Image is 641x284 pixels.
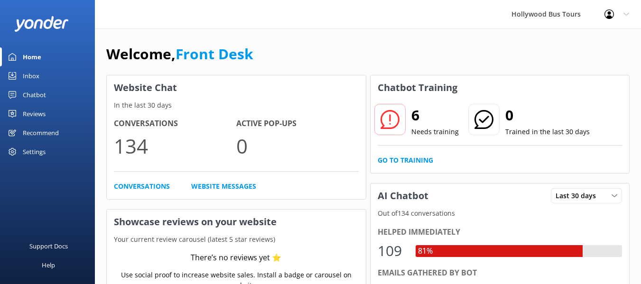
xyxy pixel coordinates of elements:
[23,104,46,123] div: Reviews
[411,127,459,137] p: Needs training
[107,234,366,245] p: Your current review carousel (latest 5 star reviews)
[378,239,406,262] div: 109
[23,123,59,142] div: Recommend
[505,104,590,127] h2: 0
[29,237,68,256] div: Support Docs
[106,43,253,65] h1: Welcome,
[191,181,256,192] a: Website Messages
[114,118,236,130] h4: Conversations
[23,85,46,104] div: Chatbot
[505,127,590,137] p: Trained in the last 30 days
[191,252,281,264] div: There’s no reviews yet ⭐
[107,210,366,234] h3: Showcase reviews on your website
[14,16,69,32] img: yonder-white-logo.png
[378,267,622,279] div: Emails gathered by bot
[411,104,459,127] h2: 6
[176,44,253,64] a: Front Desk
[371,75,464,100] h3: Chatbot Training
[114,130,236,162] p: 134
[23,47,41,66] div: Home
[114,181,170,192] a: Conversations
[236,130,359,162] p: 0
[236,118,359,130] h4: Active Pop-ups
[378,226,622,238] div: Helped immediately
[107,75,366,100] h3: Website Chat
[416,245,435,257] div: 81%
[378,155,433,165] a: Go to Training
[371,208,630,219] p: Out of 134 conversations
[107,100,366,110] p: In the last 30 days
[556,191,602,201] span: Last 30 days
[23,66,39,85] div: Inbox
[42,256,55,275] div: Help
[23,142,46,161] div: Settings
[371,183,436,208] h3: AI Chatbot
